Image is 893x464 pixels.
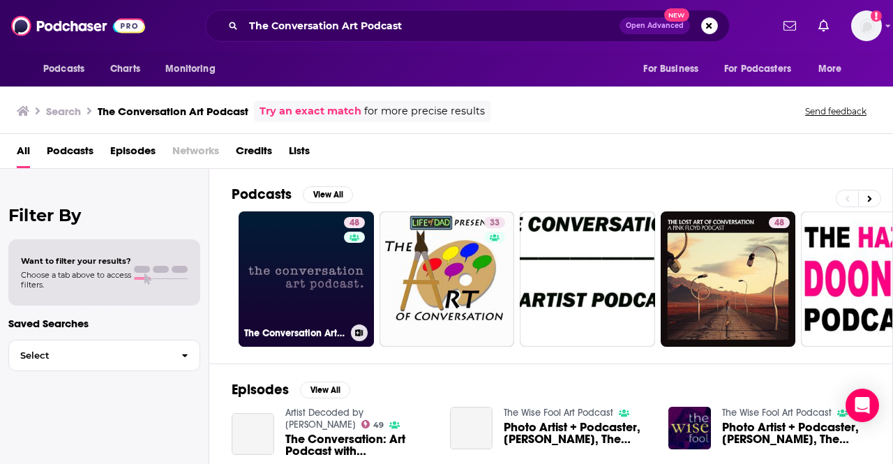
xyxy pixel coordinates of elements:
[871,10,882,22] svg: Add a profile image
[350,216,359,230] span: 48
[633,56,716,82] button: open menu
[722,421,870,445] span: Photo Artist + Podcaster, [PERSON_NAME], The Conversation Art Podcast ([US_STATE], [GEOGRAPHIC_DA...
[232,381,350,398] a: EpisodesView All
[260,103,361,119] a: Try an exact match
[232,381,289,398] h2: Episodes
[9,351,170,360] span: Select
[21,270,131,290] span: Choose a tab above to access filters.
[724,59,791,79] span: For Podcasters
[303,186,353,203] button: View All
[101,56,149,82] a: Charts
[165,59,215,79] span: Monitoring
[801,105,871,117] button: Send feedback
[8,205,200,225] h2: Filter By
[846,389,879,422] div: Open Intercom Messenger
[285,433,433,457] span: The Conversation: Art Podcast with [PERSON_NAME] | [DATE]
[300,382,350,398] button: View All
[47,140,93,168] a: Podcasts
[156,56,233,82] button: open menu
[661,211,796,347] a: 48
[813,14,834,38] a: Show notifications dropdown
[205,10,730,42] div: Search podcasts, credits, & more...
[620,17,690,34] button: Open AdvancedNew
[769,217,790,228] a: 48
[244,327,345,339] h3: The Conversation Art Podcast
[851,10,882,41] button: Show profile menu
[43,59,84,79] span: Podcasts
[722,421,870,445] a: Photo Artist + Podcaster, Michael Shaw, The Conversation Art Podcast (California, USA)
[851,10,882,41] img: User Profile
[239,211,374,347] a: 48The Conversation Art Podcast
[243,15,620,37] input: Search podcasts, credits, & more...
[21,256,131,266] span: Want to filter your results?
[8,340,200,371] button: Select
[232,186,292,203] h2: Podcasts
[361,420,384,428] a: 49
[484,217,505,228] a: 33
[668,407,711,449] img: Photo Artist + Podcaster, Michael Shaw, The Conversation Art Podcast (California, USA)
[380,211,515,347] a: 33
[504,421,652,445] span: Photo Artist + Podcaster, [PERSON_NAME], The Conversation Art Podcast ([US_STATE], [GEOGRAPHIC_DA...
[809,56,860,82] button: open menu
[504,421,652,445] a: Photo Artist + Podcaster, Michael Shaw, The Conversation Art Podcast (California, USA)
[110,140,156,168] a: Episodes
[8,317,200,330] p: Saved Searches
[289,140,310,168] a: Lists
[774,216,784,230] span: 48
[98,105,248,118] h3: The Conversation Art Podcast
[490,216,500,230] span: 33
[626,22,684,29] span: Open Advanced
[110,59,140,79] span: Charts
[664,8,689,22] span: New
[851,10,882,41] span: Logged in as dmessina
[232,186,353,203] a: PodcastsView All
[643,59,698,79] span: For Business
[285,407,363,431] a: Artist Decoded by Yoshino
[11,13,145,39] img: Podchaser - Follow, Share and Rate Podcasts
[172,140,219,168] span: Networks
[46,105,81,118] h3: Search
[722,407,832,419] a: The Wise Fool Art Podcast
[364,103,485,119] span: for more precise results
[778,14,802,38] a: Show notifications dropdown
[236,140,272,168] a: Credits
[232,413,274,456] a: The Conversation: Art Podcast with Michael Shaw | AD 108
[373,422,384,428] span: 49
[344,217,365,228] a: 48
[17,140,30,168] a: All
[33,56,103,82] button: open menu
[450,407,493,449] a: Photo Artist + Podcaster, Michael Shaw, The Conversation Art Podcast (California, USA)
[715,56,811,82] button: open menu
[818,59,842,79] span: More
[504,407,613,419] a: The Wise Fool Art Podcast
[285,433,433,457] a: The Conversation: Art Podcast with Michael Shaw | AD 108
